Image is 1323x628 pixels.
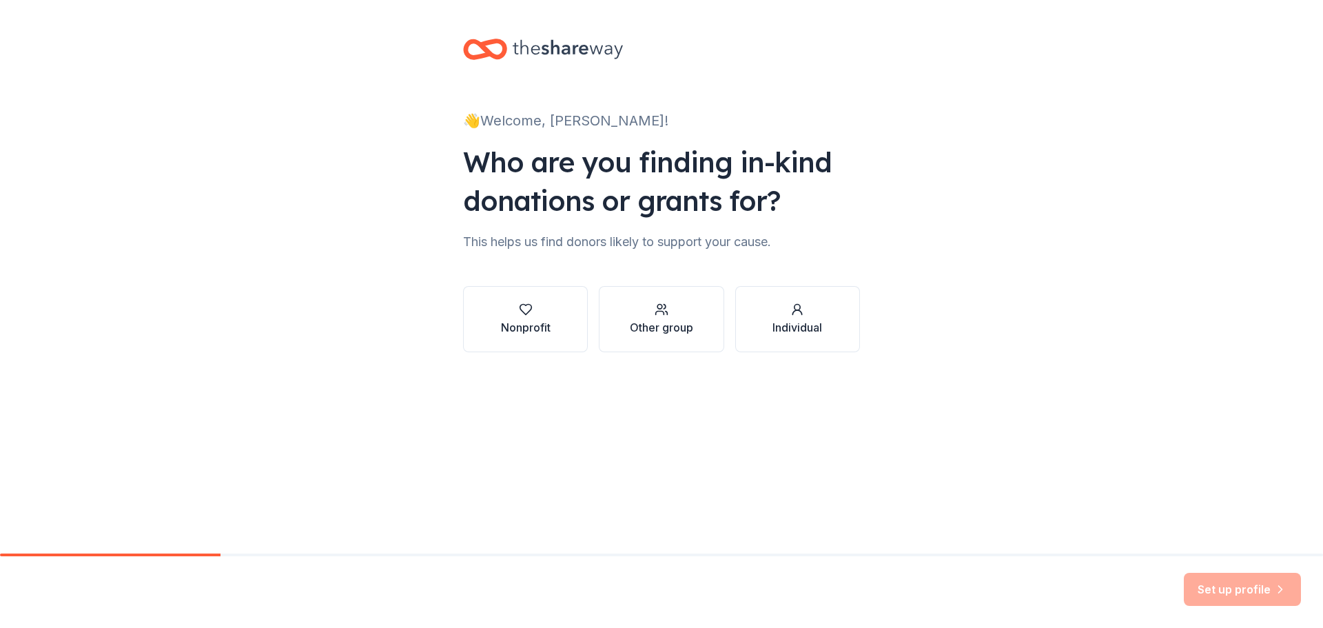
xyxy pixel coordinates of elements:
div: Who are you finding in-kind donations or grants for? [463,143,860,220]
div: Nonprofit [501,319,551,336]
button: Other group [599,286,724,352]
button: Nonprofit [463,286,588,352]
button: Individual [735,286,860,352]
div: This helps us find donors likely to support your cause. [463,231,860,253]
div: Individual [772,319,822,336]
div: Other group [630,319,693,336]
div: 👋 Welcome, [PERSON_NAME]! [463,110,860,132]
